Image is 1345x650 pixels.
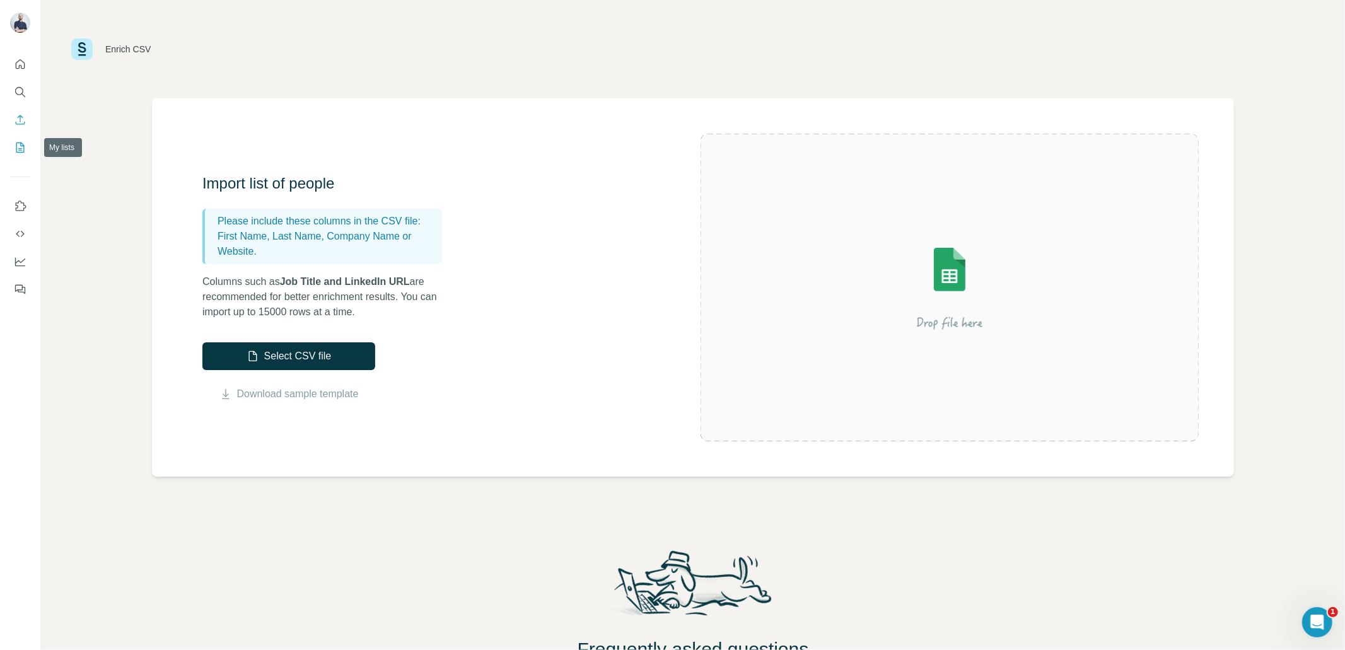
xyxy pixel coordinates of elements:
[10,195,30,218] button: Use Surfe on LinkedIn
[71,38,93,60] img: Surfe Logo
[1328,607,1338,617] span: 1
[202,173,455,194] h3: Import list of people
[202,386,375,402] button: Download sample template
[10,81,30,103] button: Search
[10,136,30,159] button: My lists
[218,229,437,259] p: First Name, Last Name, Company Name or Website.
[10,250,30,273] button: Dashboard
[10,108,30,131] button: Enrich CSV
[10,53,30,76] button: Quick start
[836,212,1063,363] img: Surfe Illustration - Drop file here or select below
[237,386,359,402] a: Download sample template
[202,274,455,320] p: Columns such as are recommended for better enrichment results. You can import up to 15000 rows at...
[10,223,30,245] button: Use Surfe API
[10,278,30,301] button: Feedback
[10,13,30,33] img: Avatar
[105,43,151,55] div: Enrich CSV
[202,342,375,370] button: Select CSV file
[602,547,784,628] img: Surfe Mascot Illustration
[218,214,437,229] p: Please include these columns in the CSV file:
[280,276,410,287] span: Job Title and LinkedIn URL
[1302,607,1332,637] iframe: Intercom live chat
